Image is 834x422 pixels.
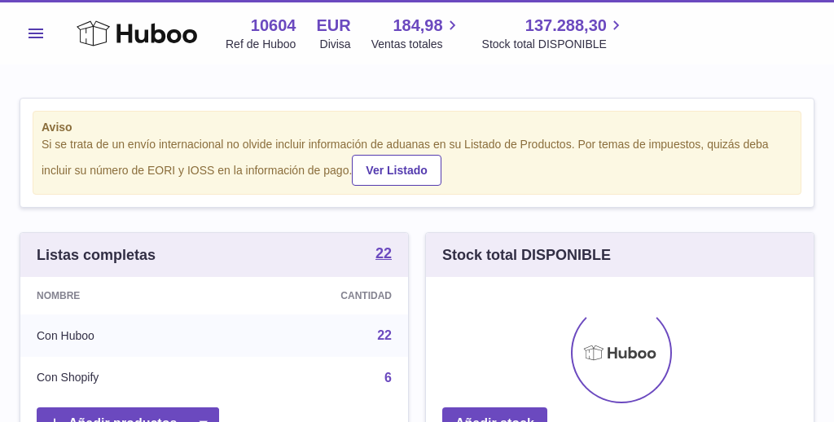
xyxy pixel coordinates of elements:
[320,37,351,52] div: Divisa
[384,371,392,385] a: 6
[482,37,625,52] span: Stock total DISPONIBLE
[375,246,392,264] a: 22
[393,15,442,37] span: 184,98
[20,357,226,399] td: Con Shopify
[371,15,462,52] a: 184,98 Ventas totales
[375,246,392,261] strong: 22
[377,328,392,342] a: 22
[352,155,441,186] a: Ver Listado
[442,245,611,265] h3: Stock total DISPONIBLE
[316,15,350,37] strong: EUR
[371,37,462,52] span: Ventas totales
[525,15,607,37] span: 137.288,30
[20,314,226,357] td: Con Huboo
[226,277,408,314] th: Cantidad
[42,137,792,186] div: Si se trata de un envío internacional no olvide incluir información de aduanas en su Listado de P...
[20,277,226,314] th: Nombre
[42,120,792,135] strong: Aviso
[226,37,296,52] div: Ref de Huboo
[482,15,625,52] a: 137.288,30 Stock total DISPONIBLE
[37,245,156,265] h3: Listas completas
[251,15,296,37] strong: 10604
